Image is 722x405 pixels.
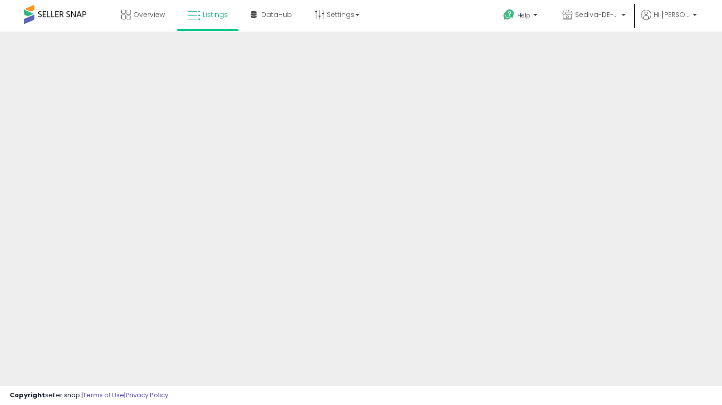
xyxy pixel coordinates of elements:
[83,390,124,400] a: Terms of Use
[126,390,168,400] a: Privacy Policy
[503,9,515,21] i: Get Help
[575,10,619,19] span: Sediva-DE-ES
[654,10,690,19] span: Hi [PERSON_NAME]
[261,10,292,19] span: DataHub
[10,391,168,400] div: seller snap | |
[641,10,697,32] a: Hi [PERSON_NAME]
[496,1,547,32] a: Help
[517,11,530,19] span: Help
[133,10,165,19] span: Overview
[10,390,45,400] strong: Copyright
[203,10,228,19] span: Listings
